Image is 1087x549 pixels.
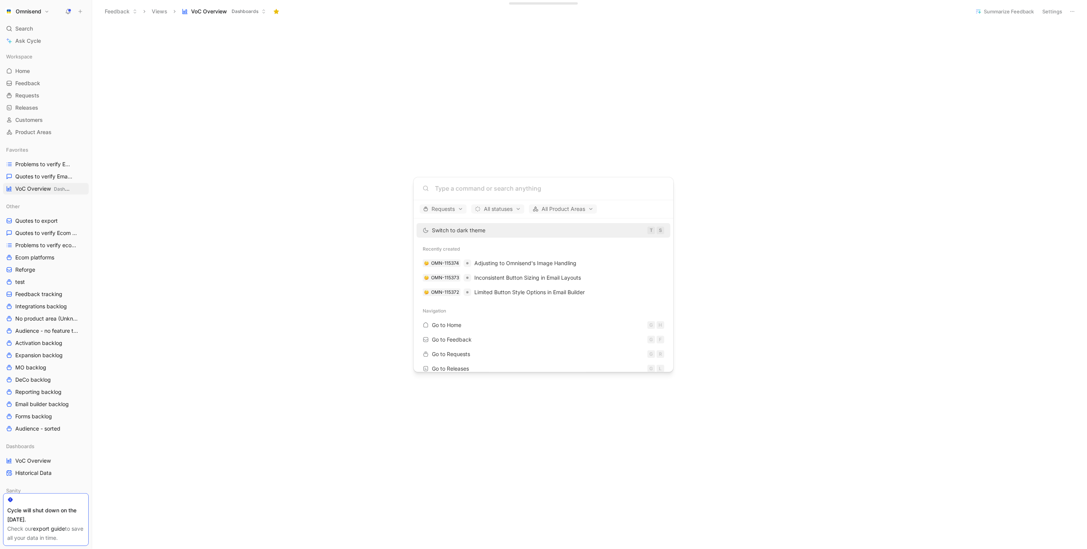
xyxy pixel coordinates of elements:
img: 🤔 [424,275,429,280]
a: 🤔OMN-115372Limited Button Style Options in Email Builder [417,285,670,300]
button: All statuses [471,204,524,214]
a: 🤔OMN-115373Inconsistent Button Sizing in Email Layouts [417,270,670,285]
span: Requests [423,204,463,214]
button: All Product Areas [529,204,597,214]
span: Go to Feedback [432,336,472,343]
div: L [657,365,664,372]
div: Navigation [414,304,673,318]
span: Adjusting to Omnisend's Image Handling [474,260,576,266]
a: Go to FeedbackGF [417,332,670,347]
div: T [647,227,655,234]
span: Limited Button Style Options in Email Builder [474,289,585,295]
span: Inconsistent Button Sizing in Email Layouts [474,274,581,281]
span: All Product Areas [532,204,594,214]
div: OMN-115372 [431,288,459,296]
div: H [657,321,664,329]
span: Go to Releases [432,365,469,372]
img: 🤔 [424,261,429,266]
input: Type a command or search anything [435,184,664,193]
a: Go to HomeGH [417,318,670,332]
div: G [647,336,655,343]
div: OMN-115373 [431,274,459,282]
div: G [647,350,655,358]
span: Switch to dark theme [432,227,485,233]
div: F [657,336,664,343]
span: Go to Requests [432,351,470,357]
img: 🤔 [424,290,429,295]
div: R [657,350,664,358]
span: Go to Home [432,322,461,328]
div: Recently created [414,242,673,256]
a: Go to RequestsGR [417,347,670,361]
a: 🤔OMN-115374Adjusting to Omnisend's Image Handling [417,256,670,270]
div: G [647,321,655,329]
div: OMN-115374 [431,259,459,267]
button: Requests [420,204,467,214]
a: Go to ReleasesGL [417,361,670,376]
div: G [647,365,655,372]
div: S [657,227,664,234]
span: All statuses [475,204,521,214]
button: Switch to dark themeTS [417,223,670,238]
